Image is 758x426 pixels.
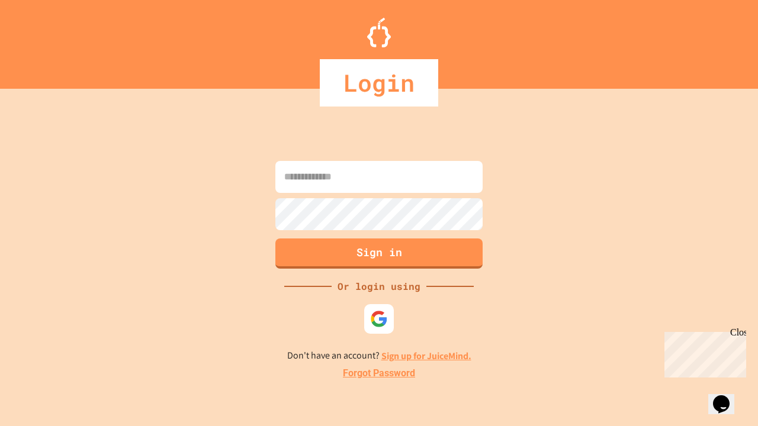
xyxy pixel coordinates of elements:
iframe: chat widget [708,379,746,414]
a: Forgot Password [343,366,415,380]
button: Sign in [275,238,483,269]
iframe: chat widget [660,327,746,377]
img: google-icon.svg [370,310,388,328]
p: Don't have an account? [287,348,471,363]
img: Logo.svg [367,18,391,47]
div: Chat with us now!Close [5,5,82,75]
div: Or login using [332,279,426,293]
div: Login [320,59,438,106]
a: Sign up for JuiceMind. [381,350,471,362]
